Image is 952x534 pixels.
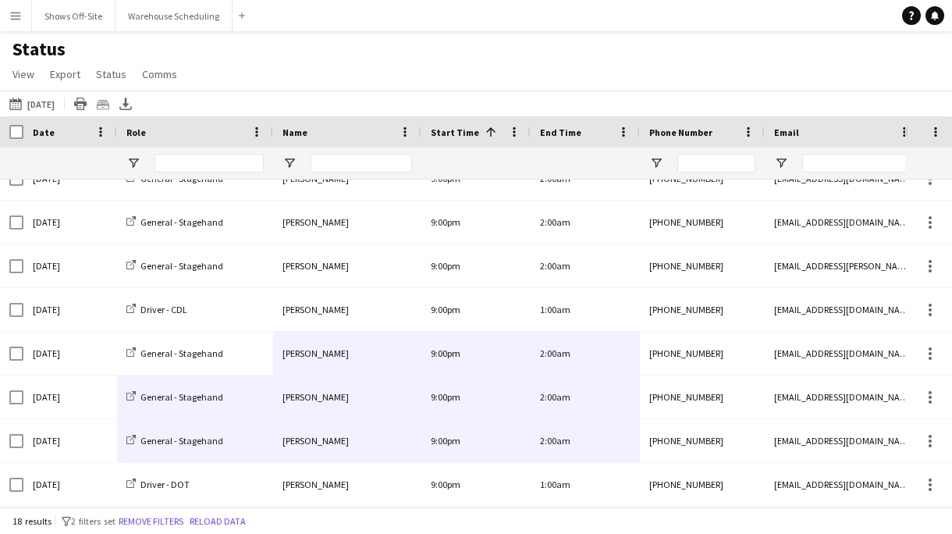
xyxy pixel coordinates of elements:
a: Export [44,64,87,84]
div: [EMAIL_ADDRESS][DOMAIN_NAME] [765,288,921,331]
span: Name [282,126,307,138]
span: End Time [540,126,581,138]
div: [EMAIL_ADDRESS][DOMAIN_NAME] [765,332,921,375]
span: [PERSON_NAME] [282,391,349,403]
span: Email [774,126,799,138]
span: [PERSON_NAME] [282,435,349,447]
div: 2:00am [531,332,640,375]
button: Open Filter Menu [282,156,297,170]
a: Driver - DOT [126,479,190,490]
div: [DATE] [23,201,117,244]
div: [EMAIL_ADDRESS][PERSON_NAME][DOMAIN_NAME] [765,244,921,287]
div: [DATE] [23,419,117,462]
div: 2:00am [531,201,640,244]
div: 2:00am [531,244,640,287]
div: 2:00am [531,419,640,462]
div: [PHONE_NUMBER] [640,419,765,462]
span: General - Stagehand [140,260,223,272]
button: [DATE] [6,94,58,113]
span: Phone Number [649,126,712,138]
span: [PERSON_NAME] [282,479,349,490]
button: Open Filter Menu [649,156,663,170]
span: General - Stagehand [140,435,223,447]
div: [PHONE_NUMBER] [640,288,765,331]
input: Email Filter Input [802,154,911,173]
div: 1:00am [531,288,640,331]
a: General - Stagehand [126,391,223,403]
div: [PHONE_NUMBER] [640,201,765,244]
span: Comms [142,67,177,81]
a: General - Stagehand [126,435,223,447]
input: Phone Number Filter Input [677,154,755,173]
div: [DATE] [23,288,117,331]
span: General - Stagehand [140,347,223,359]
div: [EMAIL_ADDRESS][DOMAIN_NAME] [765,419,921,462]
span: [PERSON_NAME] [282,260,349,272]
div: 9:00pm [421,419,531,462]
span: Driver - CDL [140,304,187,315]
div: 9:00pm [421,332,531,375]
span: Start Time [431,126,479,138]
button: Shows Off-Site [32,1,115,31]
span: [PERSON_NAME] [282,304,349,315]
div: [PHONE_NUMBER] [640,376,765,418]
button: Reload data [186,513,249,530]
div: 2:00am [531,376,640,418]
button: Open Filter Menu [126,156,140,170]
div: [EMAIL_ADDRESS][DOMAIN_NAME] [765,463,921,506]
a: General - Stagehand [126,260,223,272]
button: Warehouse Scheduling [115,1,233,31]
a: Comms [136,64,183,84]
span: General - Stagehand [140,216,223,228]
div: [EMAIL_ADDRESS][DOMAIN_NAME] [765,201,921,244]
span: [PERSON_NAME] [282,347,349,359]
button: Remove filters [115,513,186,530]
a: Status [90,64,133,84]
div: 9:00pm [421,376,531,418]
div: 9:00pm [421,244,531,287]
div: [PHONE_NUMBER] [640,332,765,375]
span: 2 filters set [71,515,115,527]
span: Status [96,67,126,81]
div: [PHONE_NUMBER] [640,463,765,506]
a: View [6,64,41,84]
app-action-btn: Print [71,94,90,113]
a: General - Stagehand [126,216,223,228]
div: [EMAIL_ADDRESS][DOMAIN_NAME] [765,376,921,418]
span: View [12,67,34,81]
app-action-btn: Crew files as ZIP [94,94,112,113]
app-action-btn: Export XLSX [116,94,135,113]
a: General - Stagehand [126,347,223,359]
div: [DATE] [23,376,117,418]
div: [DATE] [23,332,117,375]
span: Driver - DOT [140,479,190,490]
span: Date [33,126,55,138]
div: 9:00pm [421,463,531,506]
div: [DATE] [23,463,117,506]
span: Role [126,126,146,138]
div: [DATE] [23,244,117,287]
span: Export [50,67,80,81]
div: 9:00pm [421,201,531,244]
div: [PHONE_NUMBER] [640,244,765,287]
span: General - Stagehand [140,391,223,403]
span: [PERSON_NAME] [282,216,349,228]
a: Driver - CDL [126,304,187,315]
div: 9:00pm [421,288,531,331]
input: Role Filter Input [155,154,264,173]
div: 1:00am [531,463,640,506]
button: Open Filter Menu [774,156,788,170]
input: Name Filter Input [311,154,412,173]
